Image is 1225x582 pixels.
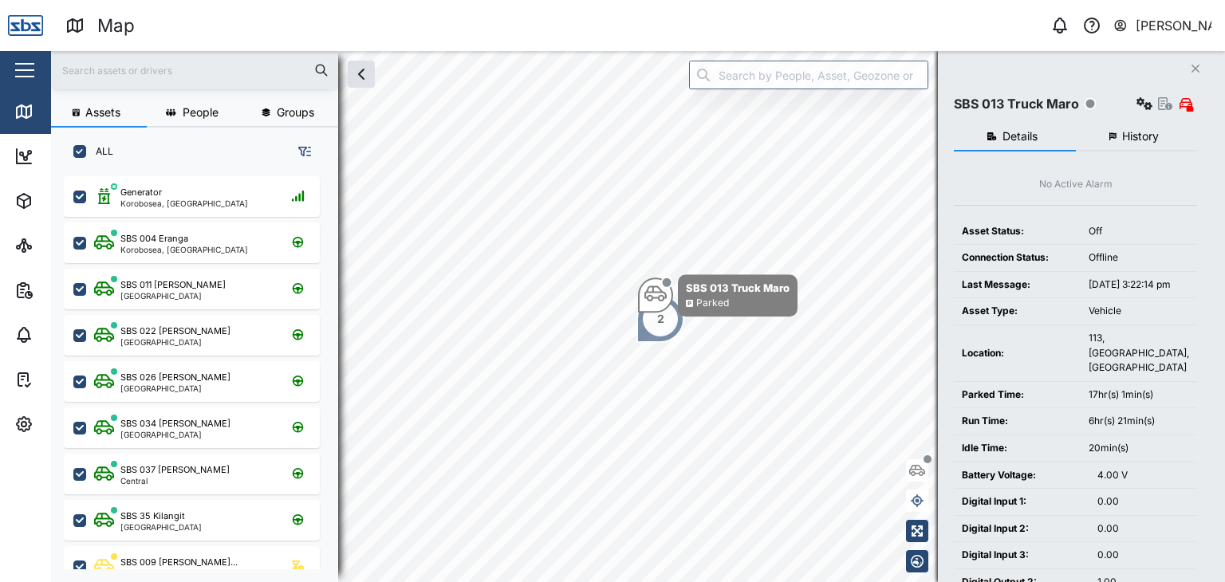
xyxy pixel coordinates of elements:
div: 0.00 [1097,494,1189,509]
div: 2 [657,310,664,328]
div: Map marker [636,295,684,343]
div: SBS 026 [PERSON_NAME] [120,371,230,384]
div: [GEOGRAPHIC_DATA] [120,523,202,531]
div: [DATE] 3:22:14 pm [1089,277,1189,293]
div: 0.00 [1097,548,1189,563]
div: [GEOGRAPHIC_DATA] [120,338,230,346]
div: 17hr(s) 1min(s) [1089,387,1189,403]
div: Tasks [41,371,85,388]
div: Run Time: [962,414,1073,429]
div: Alarms [41,326,91,344]
div: SBS 034 [PERSON_NAME] [120,417,230,431]
div: Central [120,477,230,485]
div: 113, [GEOGRAPHIC_DATA], [GEOGRAPHIC_DATA] [1089,331,1189,376]
div: SBS 35 Kilangit [120,509,185,523]
div: Korobosea, [GEOGRAPHIC_DATA] [120,246,248,254]
div: Reports [41,281,96,299]
div: SBS 022 [PERSON_NAME] [120,324,230,338]
div: Off [1089,224,1189,239]
div: SBS 037 [PERSON_NAME] [120,463,230,477]
div: [GEOGRAPHIC_DATA] [120,384,230,392]
button: [PERSON_NAME] [1113,14,1212,37]
div: Asset Status: [962,224,1073,239]
div: Digital Input 2: [962,521,1081,537]
div: SBS 004 Eranga [120,232,188,246]
div: Dashboard [41,147,113,165]
div: SBS 013 Truck Maro [954,94,1079,114]
div: 20min(s) [1089,441,1189,456]
img: Main Logo [8,8,43,43]
div: Map [41,103,77,120]
div: [GEOGRAPHIC_DATA] [120,431,230,438]
div: SBS 013 Truck Maro [686,280,790,296]
div: [PERSON_NAME] [1136,16,1212,36]
div: Digital Input 3: [962,548,1081,563]
div: Asset Type: [962,304,1073,319]
div: 4.00 V [1097,468,1189,483]
div: SBS 009 [PERSON_NAME]... [120,556,238,569]
div: [GEOGRAPHIC_DATA] [120,292,226,300]
span: Assets [85,107,120,118]
div: Sites [41,237,80,254]
div: Location: [962,346,1073,361]
span: History [1122,131,1159,142]
div: Offline [1089,250,1189,265]
div: grid [64,171,337,569]
div: SBS 011 [PERSON_NAME] [120,278,226,292]
label: ALL [86,145,113,158]
span: People [183,107,219,118]
div: Settings [41,415,98,433]
div: Korobosea, [GEOGRAPHIC_DATA] [120,199,248,207]
div: Connection Status: [962,250,1073,265]
div: Map [97,12,135,40]
span: Groups [277,107,314,118]
div: No Active Alarm [1039,177,1113,192]
div: 6hr(s) 21min(s) [1089,414,1189,429]
input: Search assets or drivers [61,58,329,82]
div: Idle Time: [962,441,1073,456]
div: Digital Input 1: [962,494,1081,509]
div: Parked Time: [962,387,1073,403]
div: Assets [41,192,91,210]
div: 0.00 [1097,521,1189,537]
div: Generator [120,186,162,199]
div: Map marker [638,274,798,317]
span: Details [1002,131,1038,142]
div: Battery Voltage: [962,468,1081,483]
div: Parked [696,296,729,311]
div: Vehicle [1089,304,1189,319]
canvas: Map [51,51,1225,582]
div: Last Message: [962,277,1073,293]
input: Search by People, Asset, Geozone or Place [689,61,928,89]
